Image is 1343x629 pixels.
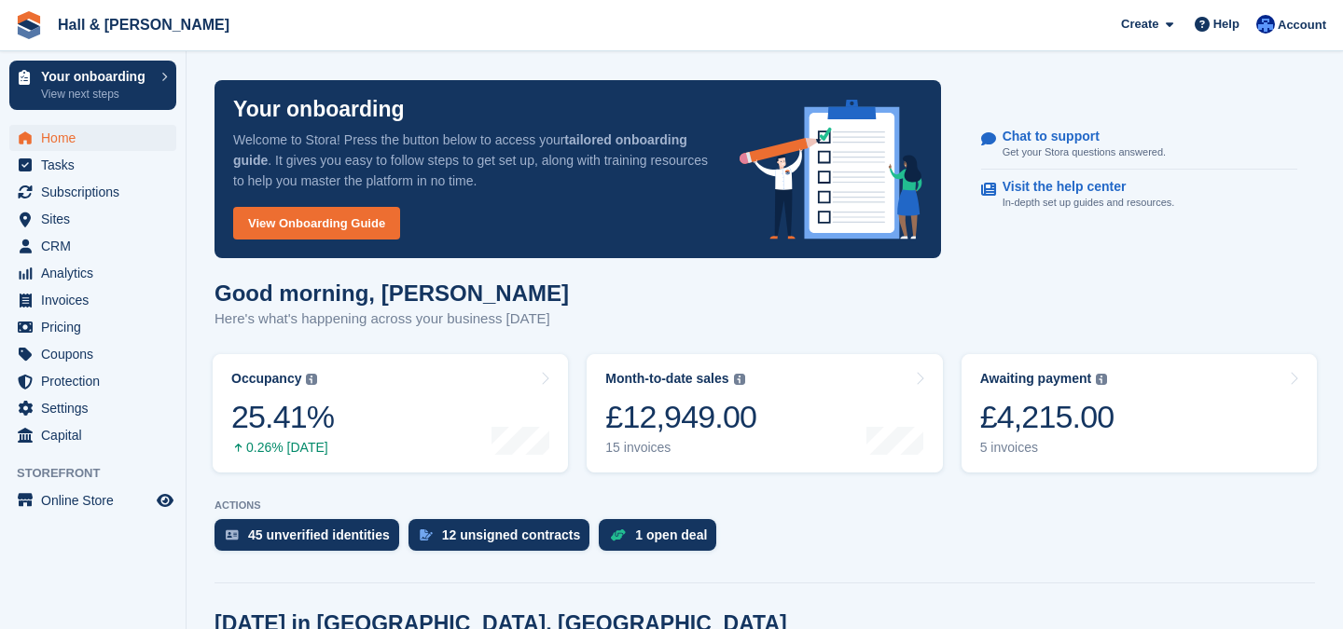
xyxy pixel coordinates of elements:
[9,61,176,110] a: Your onboarding View next steps
[233,207,400,239] a: View Onboarding Guide
[610,528,626,541] img: deal-1b604bf984904fb50ccaf53a9ad4b4a5d6e5aea283cecdc64d6e3604feb123c2.svg
[248,527,390,542] div: 45 unverified identities
[442,527,581,542] div: 12 unsigned contracts
[9,314,176,340] a: menu
[9,422,176,448] a: menu
[41,152,153,178] span: Tasks
[605,398,756,436] div: £12,949.00
[41,368,153,394] span: Protection
[408,519,600,560] a: 12 unsigned contracts
[962,354,1317,472] a: Awaiting payment £4,215.00 5 invoices
[420,529,433,540] img: contract_signature_icon-13c848040528278c33f63329250d36e43548de30e8caae1d1a13099fd9432cc5.svg
[215,499,1315,512] p: ACTIONS
[1213,15,1239,34] span: Help
[41,287,153,313] span: Invoices
[41,179,153,205] span: Subscriptions
[306,374,317,385] img: icon-info-grey-7440780725fd019a000dd9b08b2336e03edf1995a4989e88bcd33f0948082b44.svg
[41,260,153,286] span: Analytics
[1096,374,1107,385] img: icon-info-grey-7440780725fd019a000dd9b08b2336e03edf1995a4989e88bcd33f0948082b44.svg
[215,280,569,306] h1: Good morning, [PERSON_NAME]
[215,519,408,560] a: 45 unverified identities
[9,125,176,151] a: menu
[1256,15,1275,34] img: Claire Banham
[740,100,922,239] img: onboarding-info-6c161a55d2c0e0a8cae90662b2fe09162a5109e8cc188191df67fb4f79e88e88.svg
[41,314,153,340] span: Pricing
[599,519,726,560] a: 1 open deal
[587,354,942,472] a: Month-to-date sales £12,949.00 15 invoices
[41,422,153,448] span: Capital
[605,371,728,387] div: Month-to-date sales
[9,287,176,313] a: menu
[154,489,176,512] a: Preview store
[1121,15,1158,34] span: Create
[9,233,176,259] a: menu
[41,341,153,367] span: Coupons
[50,9,237,40] a: Hall & [PERSON_NAME]
[605,440,756,456] div: 15 invoices
[9,206,176,232] a: menu
[1003,144,1166,160] p: Get your Stora questions answered.
[41,395,153,421] span: Settings
[9,152,176,178] a: menu
[1278,16,1326,34] span: Account
[980,371,1092,387] div: Awaiting payment
[41,233,153,259] span: CRM
[41,70,152,83] p: Your onboarding
[981,119,1297,171] a: Chat to support Get your Stora questions answered.
[231,398,334,436] div: 25.41%
[233,130,710,191] p: Welcome to Stora! Press the button below to access your . It gives you easy to follow steps to ge...
[233,99,405,120] p: Your onboarding
[41,206,153,232] span: Sites
[734,374,745,385] img: icon-info-grey-7440780725fd019a000dd9b08b2336e03edf1995a4989e88bcd33f0948082b44.svg
[15,11,43,39] img: stora-icon-8386f47178a22dfd0bd8f6a31ec36ba5ce8667c1dd55bd0f319d3a0aa187defe.svg
[981,170,1297,220] a: Visit the help center In-depth set up guides and resources.
[41,86,152,103] p: View next steps
[9,260,176,286] a: menu
[1003,179,1160,195] p: Visit the help center
[213,354,568,472] a: Occupancy 25.41% 0.26% [DATE]
[41,487,153,513] span: Online Store
[1003,129,1151,144] p: Chat to support
[980,440,1115,456] div: 5 invoices
[9,487,176,513] a: menu
[226,529,239,540] img: verify_identity-adf6edd0f0f0b5bbfe63781bf79b02c33cf7c696d77639b501bdc392416b5a36.svg
[231,371,301,387] div: Occupancy
[9,179,176,205] a: menu
[231,440,334,456] div: 0.26% [DATE]
[980,398,1115,436] div: £4,215.00
[635,527,707,542] div: 1 open deal
[1003,195,1175,211] p: In-depth set up guides and resources.
[41,125,153,151] span: Home
[215,308,569,330] p: Here's what's happening across your business [DATE]
[9,341,176,367] a: menu
[17,464,186,483] span: Storefront
[9,368,176,394] a: menu
[9,395,176,421] a: menu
